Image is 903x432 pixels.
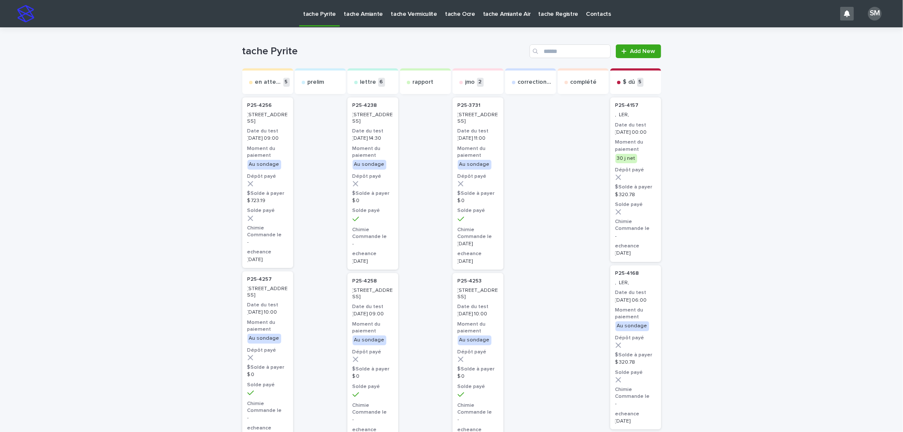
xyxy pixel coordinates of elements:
h3: $Solde à payer [615,184,656,191]
p: [STREET_ADDRESS] [353,288,393,300]
h3: $Solde à payer [458,190,498,197]
h3: echeance [615,243,656,250]
h3: Date du test [458,303,498,310]
h3: $Solde à payer [353,366,393,373]
p: [DATE] 11:00 [458,135,498,141]
div: Au sondage [458,335,491,345]
p: [DATE] [615,250,656,256]
p: rapport [413,79,434,86]
h3: Moment du paiement [615,139,656,153]
input: Search [529,44,611,58]
div: Au sondage [353,160,386,169]
p: $ 320.78 [615,359,656,365]
h3: Chimie Commande le [615,386,656,400]
h3: $Solde à payer [353,190,393,197]
p: P25-4253 [458,278,482,284]
h3: $Solde à payer [247,190,288,197]
p: [STREET_ADDRESS] [247,286,288,298]
p: 5 [637,78,644,87]
p: $ 0 [353,198,393,204]
p: 6 [378,78,385,87]
p: $ 723.19 [247,198,288,204]
h3: Chimie Commande le [247,400,288,414]
p: , LER, [615,280,656,286]
p: $ 0 [458,198,498,204]
h3: Dépôt payé [458,173,498,180]
p: P25-4257 [247,276,272,282]
h3: Solde payé [458,207,498,214]
h3: Dépôt payé [247,173,288,180]
h3: $Solde à payer [615,352,656,359]
p: - [615,233,656,239]
p: [STREET_ADDRESS] [247,112,288,124]
p: [STREET_ADDRESS] [458,112,498,124]
a: P25-4256 [STREET_ADDRESS]Date du test[DATE] 09:00Moment du paiementAu sondageDépôt payé$Solde à p... [242,97,293,268]
div: Au sondage [353,335,386,345]
div: Au sondage [458,160,491,169]
p: correction exp [518,79,553,86]
h1: tache Pyrite [242,45,527,58]
h3: Moment du paiement [247,145,288,159]
p: P25-4256 [247,103,272,109]
p: $ 320.78 [615,192,656,198]
span: Add New [630,48,656,54]
h3: $Solde à payer [247,364,288,371]
p: $ 0 [353,373,393,379]
h3: Date du test [615,289,656,296]
div: Au sondage [247,160,281,169]
h3: Chimie Commande le [247,225,288,238]
h3: Date du test [353,303,393,310]
p: [DATE] [458,259,498,264]
h3: Chimie Commande le [615,218,656,232]
h3: Dépôt payé [458,349,498,356]
p: [DATE] 09:00 [247,135,288,141]
p: - [247,239,288,245]
h3: Date du test [247,302,288,309]
p: [DATE] 10:00 [247,309,288,315]
p: - [615,401,656,407]
a: P25-4238 [STREET_ADDRESS]Date du test[DATE] 14:30Moment du paiementAu sondageDépôt payé$Solde à p... [347,97,398,270]
h3: Solde payé [615,369,656,376]
h3: echeance [247,425,288,432]
p: complété [571,79,597,86]
a: P25-4168 , LER,Date du test[DATE] 06:00Moment du paiementAu sondageDépôt payé$Solde à payer$ 320.... [610,265,661,430]
h3: Moment du paiement [615,307,656,320]
h3: Moment du paiement [458,145,498,159]
p: P25-4168 [615,270,639,276]
p: en attente [255,79,282,86]
p: P25-3731 [458,103,481,109]
h3: Date du test [615,122,656,129]
div: Au sondage [247,334,281,343]
p: [DATE] 06:00 [615,297,656,303]
h3: Solde payé [353,207,393,214]
p: $ dû [623,79,635,86]
h3: Solde payé [615,201,656,208]
h3: Dépôt payé [615,335,656,341]
h3: echeance [353,250,393,257]
h3: Solde payé [247,382,288,388]
div: SM [868,7,882,21]
h3: Solde payé [458,383,498,390]
h3: Solde payé [247,207,288,214]
p: - [458,417,498,423]
h3: Moment du paiement [247,319,288,333]
h3: echeance [615,411,656,417]
h3: Dépôt payé [615,167,656,173]
a: P25-4157 , LER,Date du test[DATE] 00:00Moment du paiement30 j netDépôt payé$Solde à payer$ 320.78... [610,97,661,262]
img: stacker-logo-s-only.png [17,5,34,22]
h3: Date du test [353,128,393,135]
p: [DATE] 10:00 [458,311,498,317]
div: 30 j net [615,154,637,163]
p: [STREET_ADDRESS] [458,288,498,300]
h3: Date du test [247,128,288,135]
p: P25-4157 [615,103,639,109]
p: [DATE] [615,418,656,424]
p: - [353,417,393,423]
h3: Moment du paiement [458,321,498,335]
p: [STREET_ADDRESS] [353,112,393,124]
p: prelim [308,79,324,86]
